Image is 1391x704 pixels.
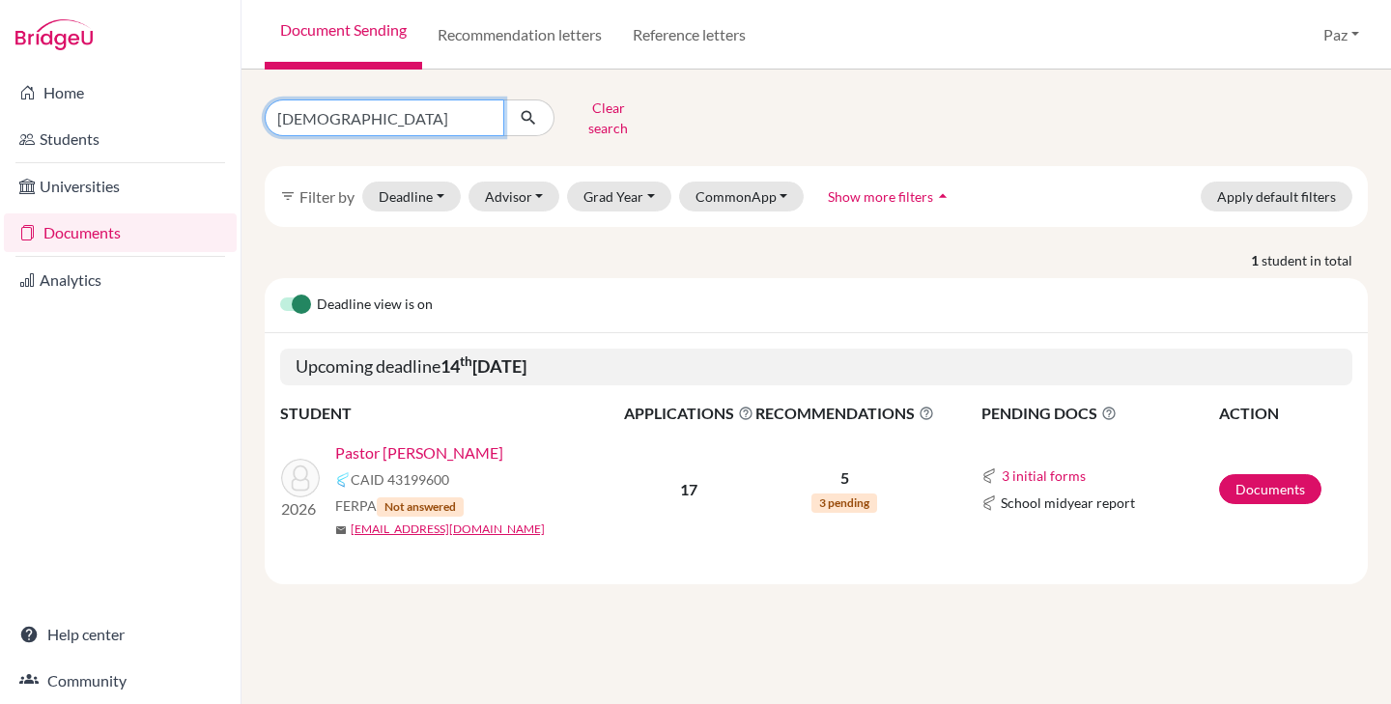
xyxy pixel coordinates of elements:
[460,353,472,369] sup: th
[1218,401,1352,426] th: ACTION
[281,497,320,521] p: 2026
[335,441,503,465] a: Pastor [PERSON_NAME]
[567,182,671,211] button: Grad Year
[1251,250,1262,270] strong: 1
[680,480,697,498] b: 17
[299,187,355,206] span: Filter by
[1001,493,1135,513] span: School midyear report
[335,472,351,488] img: Common App logo
[981,402,1217,425] span: PENDING DOCS
[280,349,1352,385] h5: Upcoming deadline
[4,615,237,654] a: Help center
[280,188,296,204] i: filter_list
[4,167,237,206] a: Universities
[440,355,526,377] b: 14 [DATE]
[1219,474,1321,504] a: Documents
[1201,182,1352,211] button: Apply default filters
[351,469,449,490] span: CAID 43199600
[281,459,320,497] img: Pastor Calderón, Sofia Angela
[1001,465,1087,487] button: 3 initial forms
[351,521,545,538] a: [EMAIL_ADDRESS][DOMAIN_NAME]
[981,495,997,511] img: Common App logo
[4,120,237,158] a: Students
[981,468,997,484] img: Common App logo
[4,73,237,112] a: Home
[755,466,934,490] p: 5
[828,188,933,205] span: Show more filters
[811,493,877,513] span: 3 pending
[280,401,623,426] th: STUDENT
[4,213,237,252] a: Documents
[1315,16,1368,53] button: Paz
[679,182,805,211] button: CommonApp
[755,402,934,425] span: RECOMMENDATIONS
[4,662,237,700] a: Community
[933,186,952,206] i: arrow_drop_up
[4,261,237,299] a: Analytics
[317,294,433,317] span: Deadline view is on
[335,495,464,517] span: FERPA
[811,182,969,211] button: Show more filtersarrow_drop_up
[554,93,662,143] button: Clear search
[468,182,560,211] button: Advisor
[624,402,753,425] span: APPLICATIONS
[335,524,347,536] span: mail
[265,99,504,136] input: Find student by name...
[362,182,461,211] button: Deadline
[1262,250,1368,270] span: student in total
[377,497,464,517] span: Not answered
[15,19,93,50] img: Bridge-U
